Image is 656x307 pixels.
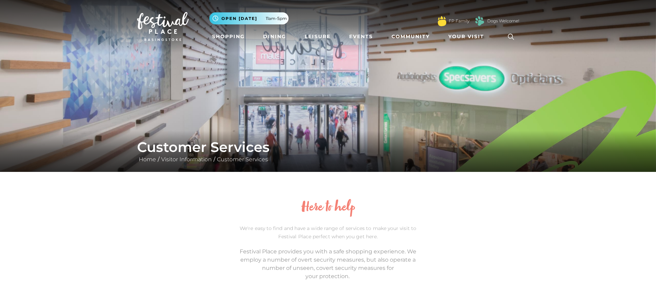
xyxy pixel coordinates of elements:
[446,30,490,43] a: Your Visit
[389,30,433,43] a: Community
[266,15,287,22] span: 11am-5pm
[235,200,421,216] h2: Here to help
[240,225,416,240] span: We're easy to find and have a wide range of services to make your visit to Festival Place perfect...
[449,18,469,24] a: FP Family
[137,156,158,163] a: Home
[240,248,416,271] span: Festival Place provides you with a safe shopping experience. We employ a number of overt security...
[260,30,289,43] a: Dining
[209,30,248,43] a: Shopping
[305,273,350,279] span: your protection.
[221,15,257,22] span: Open [DATE]
[132,139,524,164] div: / /
[215,156,270,163] a: Customer Services
[159,156,214,163] a: Visitor Information
[487,18,519,24] a: Dogs Welcome!
[137,139,519,155] h1: Customer Services
[448,33,484,40] span: Your Visit
[302,30,333,43] a: Leisure
[137,12,189,41] img: Festival Place Logo
[346,30,376,43] a: Events
[209,12,289,24] button: Open [DATE] 11am-5pm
